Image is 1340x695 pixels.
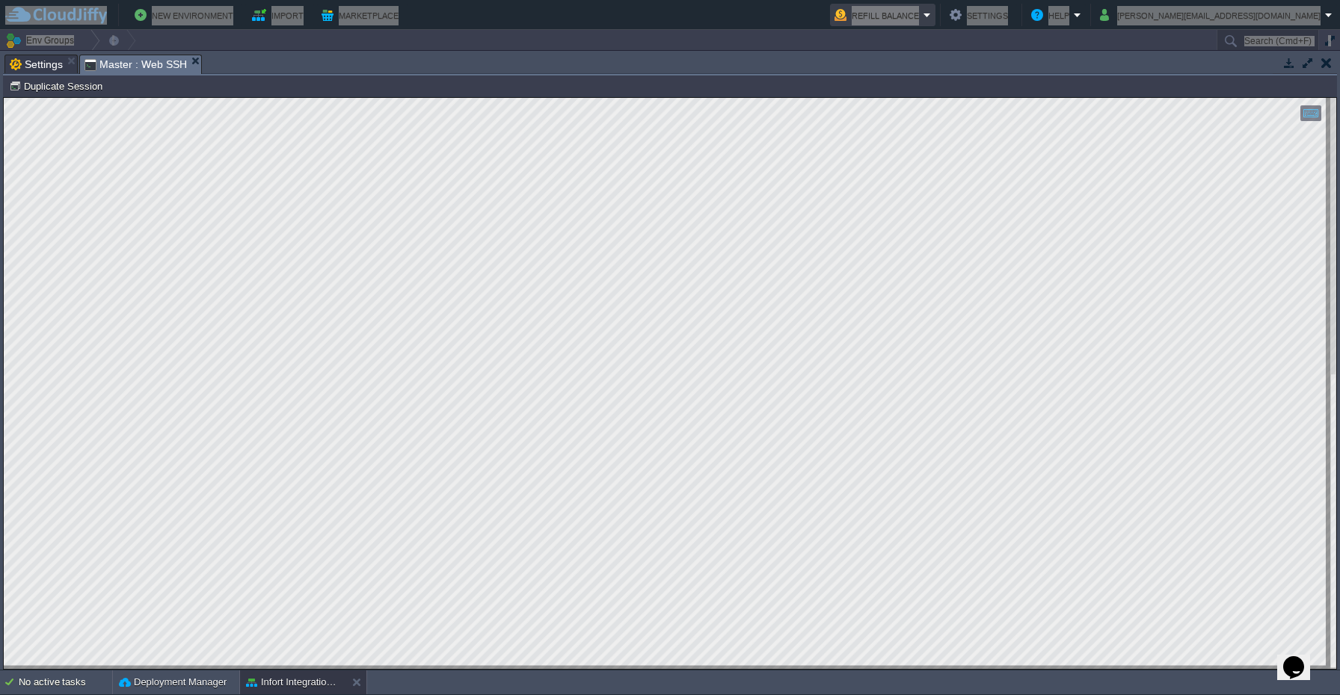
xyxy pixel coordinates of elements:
button: Settings [950,6,1012,24]
button: Deployment Manager [119,675,227,690]
img: CloudJiffy [5,6,107,25]
button: Duplicate Session [9,79,107,93]
button: Infort Integration Cluster [246,675,340,690]
div: No active tasks [19,670,112,694]
span: Master : Web SSH [84,55,187,74]
button: Env Groups [5,30,79,51]
iframe: chat widget [1277,635,1325,680]
button: Help [1031,6,1074,24]
span: Settings [10,55,63,73]
button: Refill Balance [835,6,923,24]
button: Import [252,6,308,24]
button: New Environment [135,6,238,24]
button: [PERSON_NAME][EMAIL_ADDRESS][DOMAIN_NAME] [1100,6,1325,24]
button: Marketplace [322,6,403,24]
